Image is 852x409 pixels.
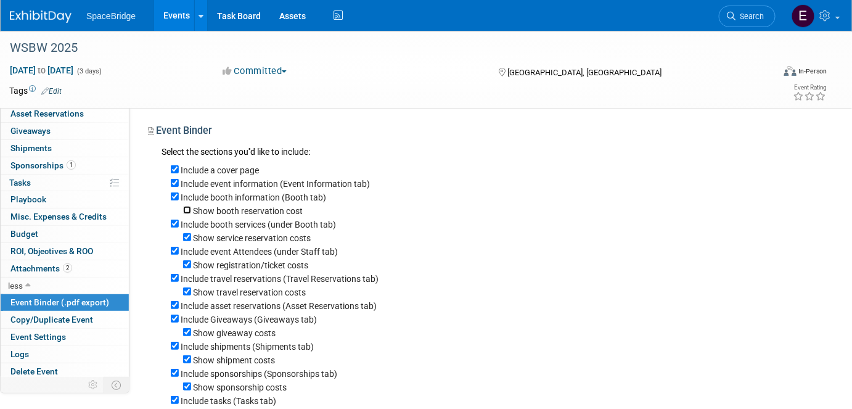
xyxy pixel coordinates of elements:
[10,332,66,342] span: Event Settings
[162,146,818,160] div: Select the sections you''d like to include:
[10,315,93,324] span: Copy/Duplicate Event
[193,382,287,392] label: Show sponsorship costs
[784,66,797,76] img: Format-Inperson.png
[181,369,337,379] label: Include sponsorships (Sponsorships tab)
[10,10,72,23] img: ExhibitDay
[9,178,31,188] span: Tasks
[10,160,76,170] span: Sponsorships
[148,124,818,142] div: Event Binder
[793,85,827,91] div: Event Rating
[719,6,776,27] a: Search
[63,263,72,273] span: 2
[181,342,314,352] label: Include shipments (Shipments tab)
[1,294,129,311] a: Event Binder (.pdf export)
[10,366,58,376] span: Delete Event
[1,157,129,174] a: Sponsorships1
[9,85,62,97] td: Tags
[1,243,129,260] a: ROI, Objectives & ROO
[181,192,326,202] label: Include booth information (Booth tab)
[8,281,23,291] span: less
[1,260,129,277] a: Attachments2
[1,226,129,242] a: Budget
[76,67,102,75] span: (3 days)
[83,377,104,393] td: Personalize Event Tab Strip
[1,209,129,225] a: Misc. Expenses & Credits
[1,312,129,328] a: Copy/Duplicate Event
[181,247,338,257] label: Include event Attendees (under Staff tab)
[193,287,306,297] label: Show travel reservation costs
[10,109,84,118] span: Asset Reservations
[218,65,292,78] button: Committed
[181,220,336,229] label: Include booth services (under Booth tab)
[798,67,827,76] div: In-Person
[10,194,46,204] span: Playbook
[1,278,129,294] a: less
[1,123,129,139] a: Giveaways
[181,165,259,175] label: Include a cover page
[181,315,317,324] label: Include Giveaways (Giveaways tab)
[1,346,129,363] a: Logs
[193,206,303,216] label: Show booth reservation cost
[104,377,129,393] td: Toggle Event Tabs
[10,297,109,307] span: Event Binder (.pdf export)
[10,246,93,256] span: ROI, Objectives & ROO
[10,143,52,153] span: Shipments
[193,355,275,365] label: Show shipment costs
[10,212,107,221] span: Misc. Expenses & Credits
[86,11,136,21] span: SpaceBridge
[10,229,38,239] span: Budget
[181,396,276,406] label: Include tasks (Tasks tab)
[10,126,51,136] span: Giveaways
[41,87,62,96] a: Edit
[1,105,129,122] a: Asset Reservations
[1,175,129,191] a: Tasks
[193,233,311,243] label: Show service reservation costs
[508,68,662,77] span: [GEOGRAPHIC_DATA], [GEOGRAPHIC_DATA]
[707,64,827,83] div: Event Format
[181,274,379,284] label: Include travel reservations (Travel Reservations tab)
[181,301,377,311] label: Include asset reservations (Asset Reservations tab)
[181,179,370,189] label: Include event information (Event Information tab)
[792,4,815,28] img: Elizabeth Gelerman
[10,349,29,359] span: Logs
[1,140,129,157] a: Shipments
[6,37,758,59] div: WSBW 2025
[1,329,129,345] a: Event Settings
[193,328,276,338] label: Show giveaway costs
[1,363,129,380] a: Delete Event
[67,160,76,170] span: 1
[193,260,308,270] label: Show registration/ticket costs
[1,191,129,208] a: Playbook
[36,65,47,75] span: to
[735,12,764,21] span: Search
[9,65,74,76] span: [DATE] [DATE]
[10,263,72,273] span: Attachments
